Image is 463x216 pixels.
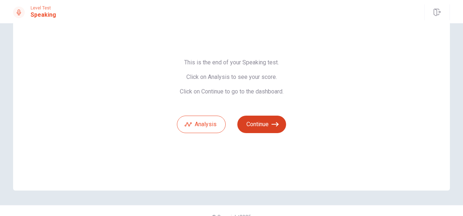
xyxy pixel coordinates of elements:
button: Continue [237,116,286,133]
span: This is the end of your Speaking test. Click on Analysis to see your score. Click on Continue to ... [177,59,286,95]
span: Level Test [31,5,56,11]
h1: Speaking [31,11,56,19]
button: Analysis [177,116,226,133]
